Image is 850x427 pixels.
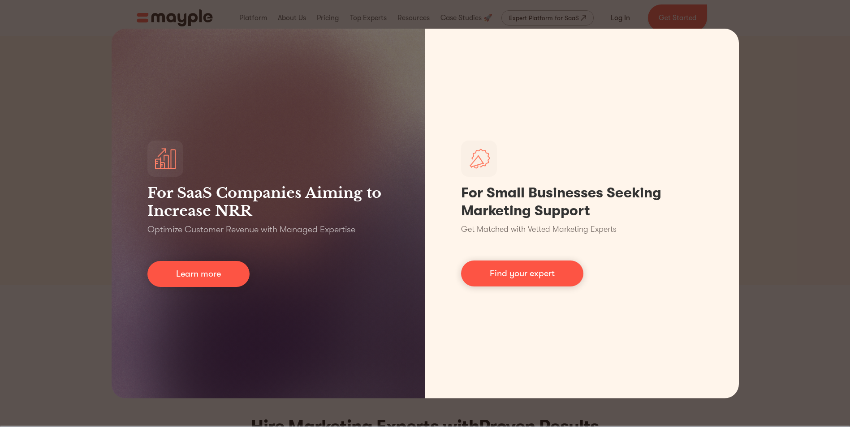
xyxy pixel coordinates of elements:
h1: For Small Businesses Seeking Marketing Support [461,184,703,220]
a: Find your expert [461,260,583,286]
h3: For SaaS Companies Aiming to Increase NRR [147,184,389,220]
p: Optimize Customer Revenue with Managed Expertise [147,223,355,236]
p: Get Matched with Vetted Marketing Experts [461,223,617,235]
a: Learn more [147,261,250,287]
